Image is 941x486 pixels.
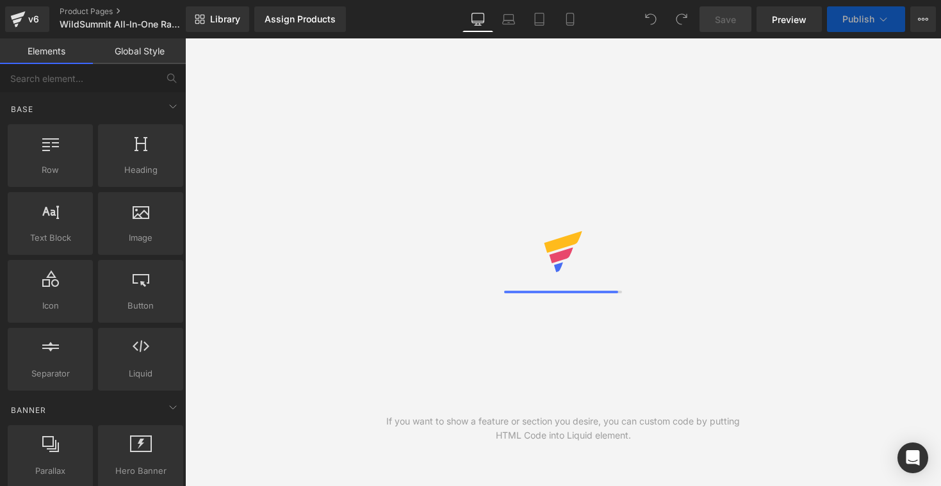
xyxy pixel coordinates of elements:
span: Base [10,103,35,115]
span: Row [12,163,89,177]
a: Global Style [93,38,186,64]
a: New Library [186,6,249,32]
span: Parallax [12,464,89,478]
div: v6 [26,11,42,28]
button: Publish [827,6,905,32]
div: Open Intercom Messenger [897,442,928,473]
span: WildSummit All-In-One Radio™ | Emergency Solar Powered Radio [60,19,183,29]
a: Mobile [555,6,585,32]
span: Banner [10,404,47,416]
button: Redo [669,6,694,32]
a: Tablet [524,6,555,32]
span: Image [102,231,179,245]
span: Preview [772,13,806,26]
span: Button [102,299,179,312]
a: Laptop [493,6,524,32]
div: If you want to show a feature or section you desire, you can custom code by putting HTML Code int... [374,414,752,442]
a: v6 [5,6,49,32]
span: Liquid [102,367,179,380]
span: Text Block [12,231,89,245]
a: Desktop [462,6,493,32]
button: Undo [638,6,664,32]
span: Publish [842,14,874,24]
button: More [910,6,936,32]
span: Icon [12,299,89,312]
span: Separator [12,367,89,380]
div: Assign Products [265,14,336,24]
span: Library [210,13,240,25]
span: Heading [102,163,179,177]
a: Product Pages [60,6,207,17]
span: Hero Banner [102,464,179,478]
a: Preview [757,6,822,32]
span: Save [715,13,736,26]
